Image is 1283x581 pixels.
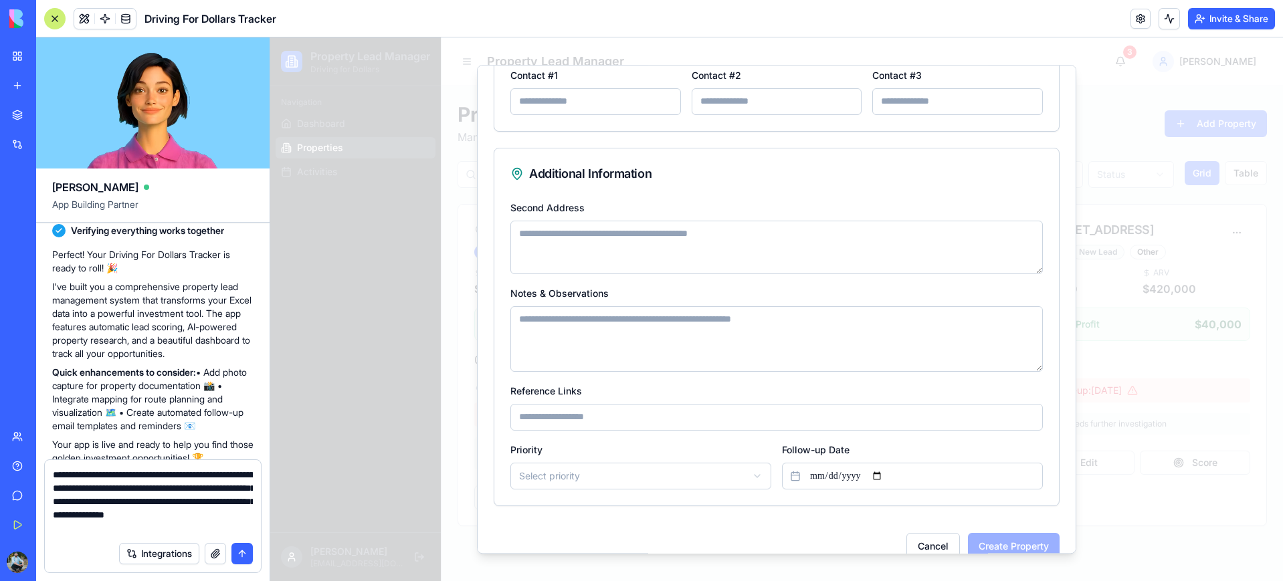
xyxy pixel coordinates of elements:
[27,118,241,140] p: How can we help?
[13,158,254,209] div: Send us a messageWe typically reply within 3 hours
[89,417,178,471] button: Messages
[52,198,254,222] span: App Building Partner
[29,451,60,460] span: Home
[240,164,314,176] label: Second Address
[636,495,690,522] button: Cancel
[179,417,268,471] button: Help
[27,95,241,118] p: Hi [PERSON_NAME]
[240,348,312,359] label: Reference Links
[212,451,233,460] span: Help
[240,250,338,261] label: Notes & Observations
[182,21,209,48] img: Profile image for Shelly
[240,406,272,418] label: Priority
[7,552,28,573] img: ACg8ocJNHXTW_YLYpUavmfs3syqsdHTtPnhfTho5TN6JEWypo_6Vv8rXJA=s96-c
[240,127,773,146] div: Additional Information
[27,183,223,197] div: We typically reply within 3 hours
[52,366,196,378] strong: Quick enhancements to consider:
[52,438,254,465] p: Your app is live and ready to help you find those golden investment opportunities! 🏆
[19,289,248,316] button: Search for help
[27,169,223,183] div: Send us a message
[19,246,248,271] div: Tickets
[602,32,652,43] label: Contact #3
[240,32,288,43] label: Contact #1
[144,11,276,27] span: Driving For Dollars Tracker
[52,280,254,360] p: I've built you a comprehensive property lead management system that transforms your Excel data in...
[1188,8,1275,29] button: Invite & Share
[52,366,254,433] p: • Add photo capture for property documentation 📸 • Integrate mapping for route planning and visua...
[230,21,254,45] div: Close
[512,406,579,418] label: Follow-up Date
[421,32,471,43] label: Contact #2
[157,21,183,48] img: Profile image for Michal
[27,251,224,265] div: Tickets
[27,327,224,341] div: FAQ
[27,296,108,310] span: Search for help
[27,25,43,47] img: logo
[52,179,138,195] span: [PERSON_NAME]
[19,322,248,346] div: FAQ
[27,227,240,241] div: Create a ticket
[119,543,199,564] button: Integrations
[52,248,254,275] p: Perfect! Your Driving For Dollars Tracker is ready to roll! 🎉
[111,451,157,460] span: Messages
[9,9,92,28] img: logo
[71,224,224,237] span: Verifying everything works together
